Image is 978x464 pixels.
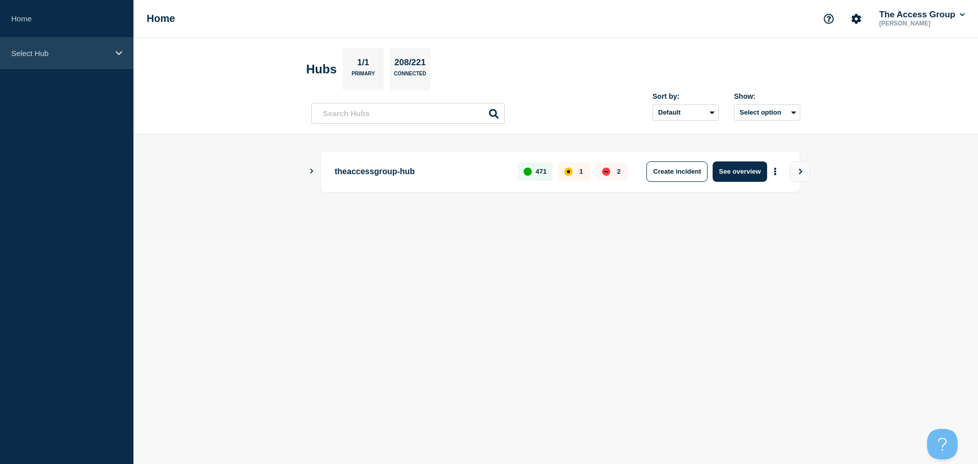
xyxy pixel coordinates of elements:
[11,49,109,58] p: Select Hub
[877,20,967,27] p: [PERSON_NAME]
[734,104,800,121] button: Select option
[653,92,719,100] div: Sort by:
[147,13,175,24] h1: Home
[394,71,426,81] p: Connected
[734,92,800,100] div: Show:
[646,161,708,182] button: Create incident
[579,168,583,175] p: 1
[790,161,810,182] button: View
[602,168,610,176] div: down
[564,168,573,176] div: affected
[335,161,506,182] p: theaccessgroup-hub
[524,168,532,176] div: up
[927,429,958,459] iframe: Help Scout Beacon - Open
[818,8,839,30] button: Support
[306,62,337,76] h2: Hubs
[713,161,767,182] button: See overview
[769,162,782,181] button: More actions
[653,104,719,121] select: Sort by
[877,10,967,20] button: The Access Group
[311,103,505,124] input: Search Hubs
[309,168,314,175] button: Show Connected Hubs
[846,8,867,30] button: Account settings
[354,58,373,71] p: 1/1
[536,168,547,175] p: 471
[391,58,429,71] p: 208/221
[351,71,375,81] p: Primary
[617,168,620,175] p: 2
